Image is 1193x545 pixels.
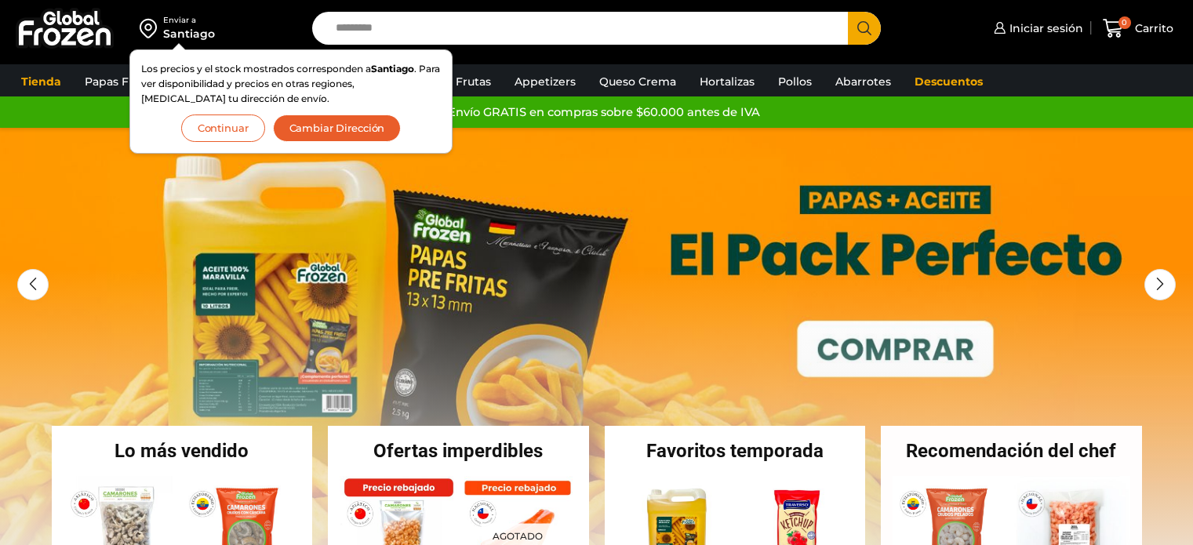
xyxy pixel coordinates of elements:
[1144,269,1176,300] div: Next slide
[591,67,684,96] a: Queso Crema
[13,67,69,96] a: Tienda
[605,441,866,460] h2: Favoritos temporada
[371,63,414,74] strong: Santiago
[881,441,1142,460] h2: Recomendación del chef
[1118,16,1131,29] span: 0
[163,15,215,26] div: Enviar a
[77,67,161,96] a: Papas Fritas
[1099,10,1177,47] a: 0 Carrito
[140,15,163,42] img: address-field-icon.svg
[163,26,215,42] div: Santiago
[328,441,589,460] h2: Ofertas imperdibles
[907,67,991,96] a: Descuentos
[692,67,762,96] a: Hortalizas
[17,269,49,300] div: Previous slide
[52,441,313,460] h2: Lo más vendido
[770,67,820,96] a: Pollos
[273,114,402,142] button: Cambiar Dirección
[827,67,899,96] a: Abarrotes
[507,67,584,96] a: Appetizers
[990,13,1083,44] a: Iniciar sesión
[181,114,265,142] button: Continuar
[1006,20,1083,36] span: Iniciar sesión
[1131,20,1173,36] span: Carrito
[141,61,441,107] p: Los precios y el stock mostrados corresponden a . Para ver disponibilidad y precios en otras regi...
[848,12,881,45] button: Search button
